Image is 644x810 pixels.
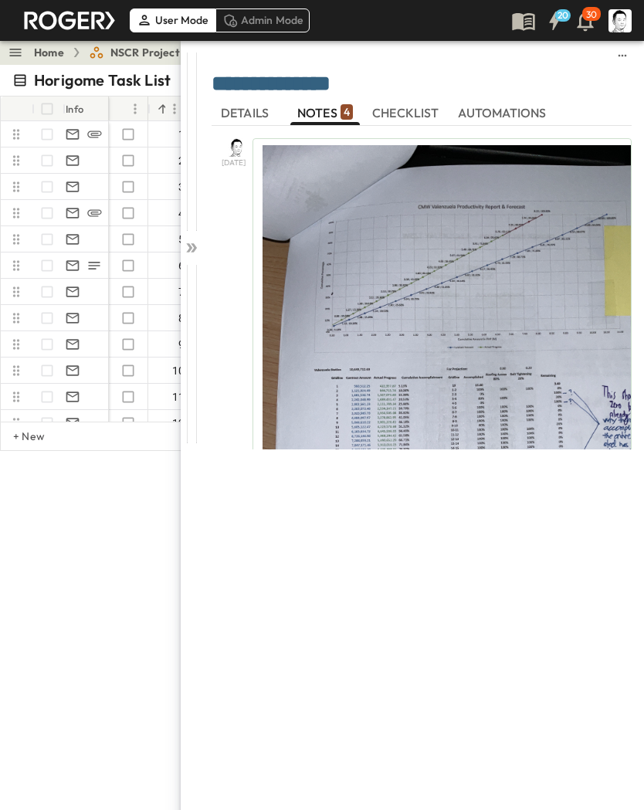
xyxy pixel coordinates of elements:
button: Sort [114,100,131,117]
span: 9 [178,337,185,352]
span: 12 [172,415,185,431]
p: 30 [586,8,597,21]
span: 3 [178,179,185,195]
span: 4 [178,205,185,221]
button: Menu [165,100,184,118]
div: User Mode [130,8,215,32]
span: 1 [178,127,185,142]
h6: 20 [558,9,569,22]
p: 4 [344,104,350,120]
span: 2 [178,153,185,168]
a: Home [34,45,64,60]
p: + New [13,429,22,444]
div: Admin Mode [215,8,310,32]
span: 5 [178,232,185,247]
div: Info [63,97,109,121]
span: 8 [178,310,185,326]
span: [DATE] [222,157,246,170]
button: sidedrawer-menu [613,46,632,65]
span: 11 [172,389,185,405]
span: AUTOMATIONS [458,106,550,120]
span: NSCR Project [110,45,180,60]
img: Profile Picture [608,9,632,32]
div: Info [66,87,84,130]
button: Menu [126,100,144,118]
span: NOTES [297,106,353,120]
nav: breadcrumbs [34,45,376,60]
span: 7 [178,284,185,300]
button: Sort [154,100,171,117]
span: CHECKLIST [372,106,442,120]
span: 6 [178,258,185,273]
p: Horigome Task List [34,69,171,91]
span: 10 [172,363,185,378]
span: DETAILS [221,106,272,120]
img: Profile Picture [228,138,246,157]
